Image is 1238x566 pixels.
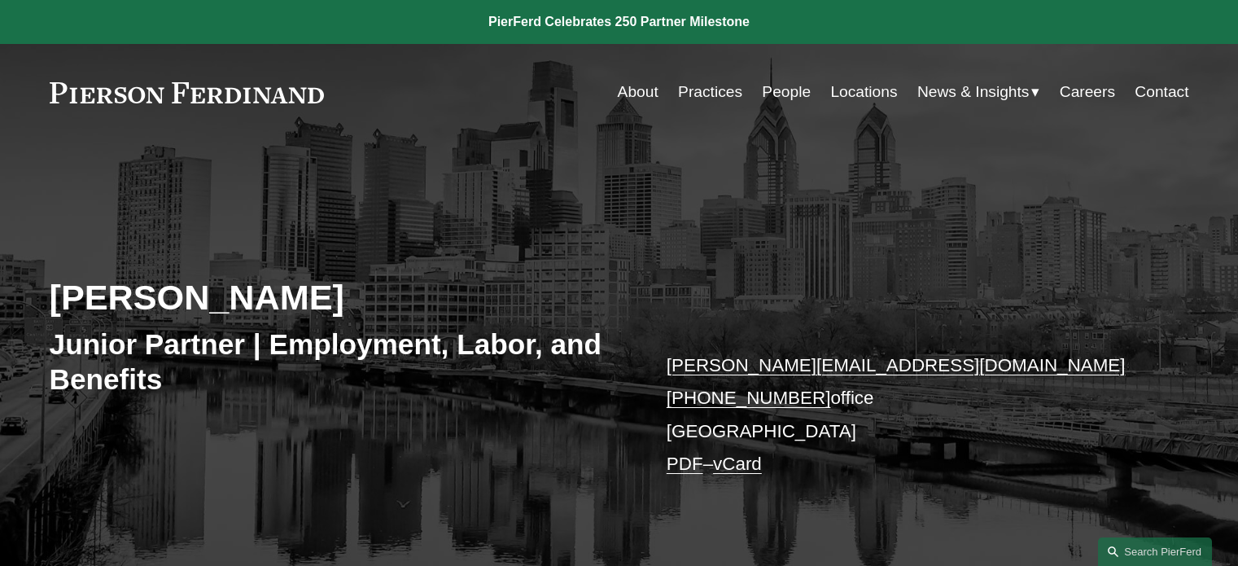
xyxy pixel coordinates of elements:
[1060,77,1115,107] a: Careers
[1098,537,1212,566] a: Search this site
[667,349,1141,480] p: office [GEOGRAPHIC_DATA] –
[50,276,619,318] h2: [PERSON_NAME]
[678,77,742,107] a: Practices
[917,77,1040,107] a: folder dropdown
[713,454,762,474] a: vCard
[917,78,1030,107] span: News & Insights
[1135,77,1188,107] a: Contact
[618,77,658,107] a: About
[762,77,811,107] a: People
[50,327,619,397] h3: Junior Partner | Employment, Labor, and Benefits
[667,454,703,474] a: PDF
[667,388,831,408] a: [PHONE_NUMBER]
[830,77,897,107] a: Locations
[667,355,1126,375] a: [PERSON_NAME][EMAIL_ADDRESS][DOMAIN_NAME]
